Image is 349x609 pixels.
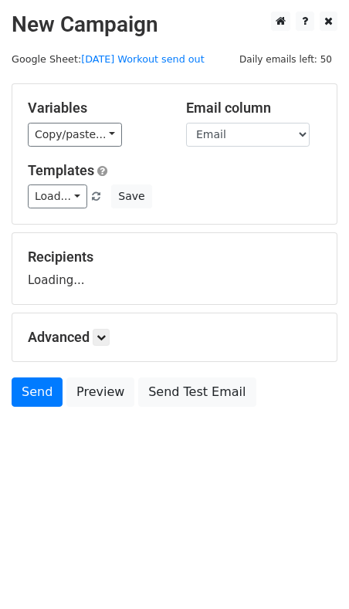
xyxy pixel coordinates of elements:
a: Send Test Email [138,377,256,407]
a: Daily emails left: 50 [234,53,337,65]
a: [DATE] Workout send out [81,53,205,65]
h2: New Campaign [12,12,337,38]
h5: Variables [28,100,163,117]
h5: Email column [186,100,321,117]
div: Loading... [28,249,321,289]
small: Google Sheet: [12,53,205,65]
h5: Advanced [28,329,321,346]
a: Copy/paste... [28,123,122,147]
h5: Recipients [28,249,321,266]
a: Preview [66,377,134,407]
a: Load... [28,184,87,208]
span: Daily emails left: 50 [234,51,337,68]
button: Save [111,184,151,208]
a: Templates [28,162,94,178]
a: Send [12,377,63,407]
